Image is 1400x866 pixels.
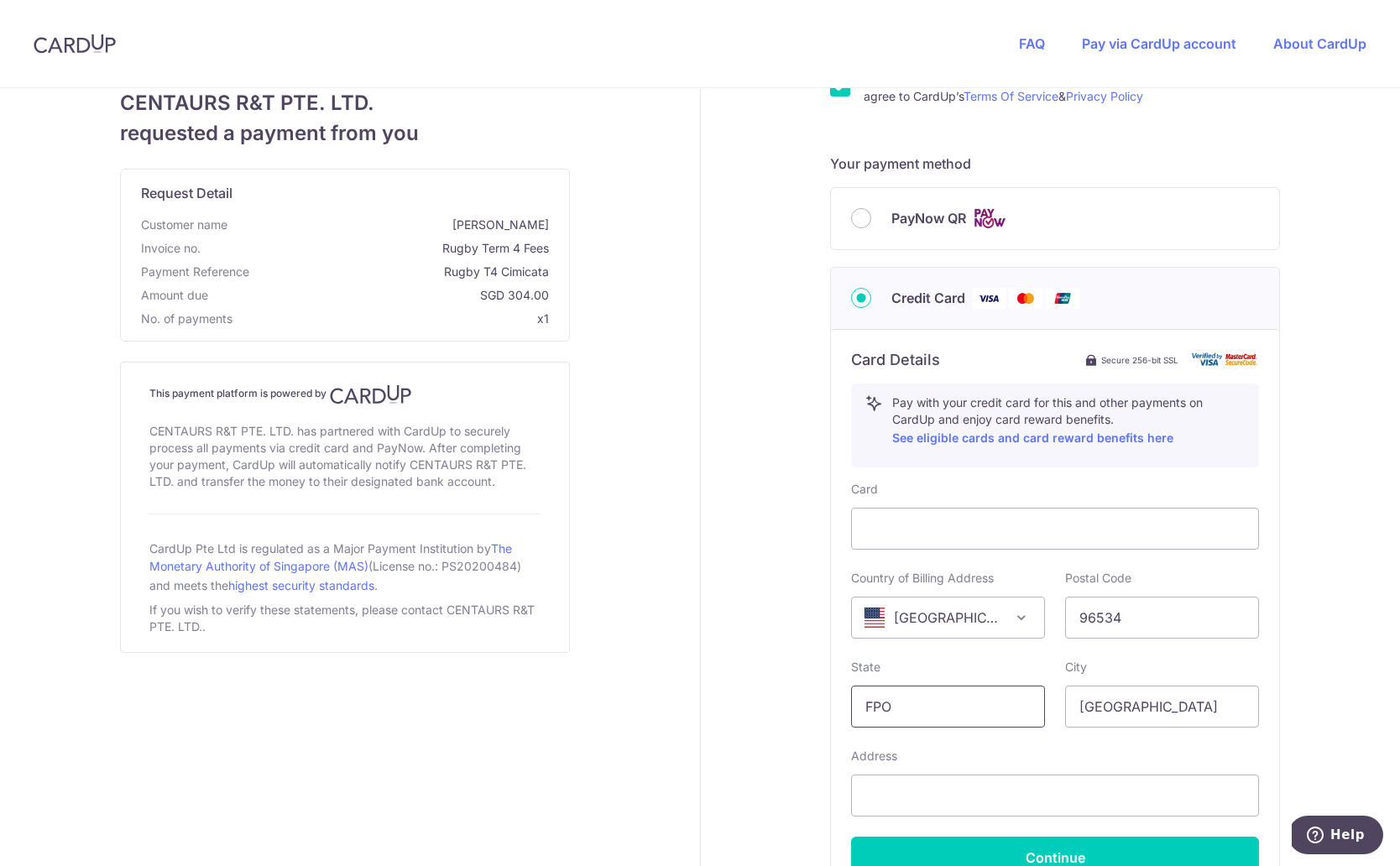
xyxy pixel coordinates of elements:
input: Example 123456 [1065,597,1259,639]
span: translation missing: en.payment_reference [141,264,249,279]
span: Customer name [141,216,227,233]
span: Credit Card [891,288,965,308]
label: Card [851,481,878,498]
h6: Card Details [851,350,940,370]
a: Pay via CardUp account [1082,35,1236,52]
span: Secure 256-bit SSL [1101,353,1178,367]
label: State [851,659,880,676]
label: Country of Billing Address [851,570,994,587]
label: Postal Code [1065,570,1131,587]
iframe: Opens a widget where you can find more information [1292,816,1383,858]
p: Pay with your credit card for this and other payments on CardUp and enjoy card reward benefits. [892,394,1245,448]
span: translation missing: en.request_detail [141,185,232,201]
span: requested a payment from you [120,118,570,149]
h5: Your payment method [830,154,1280,174]
span: Amount due [141,287,208,304]
label: Address [851,748,897,764]
img: Cards logo [973,208,1006,229]
span: United States [851,597,1045,639]
div: If you wish to verify these statements, please contact CENTAURS R&T PTE. LTD.. [149,598,541,639]
a: FAQ [1019,35,1045,52]
img: Union Pay [1046,288,1079,309]
iframe: Secure card payment input frame [865,519,1245,539]
span: No. of payments [141,310,232,327]
img: Visa [972,288,1006,309]
span: x1 [537,311,549,326]
div: Credit Card Visa Mastercard Union Pay [851,288,1259,309]
span: SGD 304.00 [215,287,549,304]
div: CENTAURS R&T PTE. LTD. has partnered with CardUp to securely process all payments via credit card... [149,420,541,493]
span: CENTAURS R&T PTE. LTD. [120,88,570,118]
h4: This payment platform is powered by [149,384,541,404]
div: PayNow QR Cards logo [851,208,1259,229]
label: City [1065,659,1087,676]
span: Rugby T4 Cimicata [256,263,549,280]
span: United States [852,597,1044,638]
img: card secure [1192,352,1259,367]
img: Mastercard [1009,288,1042,309]
img: CardUp [34,34,116,54]
a: Terms Of Service [964,89,1058,103]
span: PayNow QR [891,208,966,228]
a: About CardUp [1273,35,1366,52]
span: [PERSON_NAME] [234,216,549,233]
div: CardUp Pte Ltd is regulated as a Major Payment Institution by (License no.: PS20200484) and meets... [149,535,541,598]
span: Rugby Term 4 Fees [207,240,549,257]
span: Invoice no. [141,240,201,257]
a: See eligible cards and card reward benefits here [892,430,1173,445]
img: CardUp [330,384,412,404]
a: Privacy Policy [1066,89,1143,103]
a: highest security standards [228,578,374,592]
